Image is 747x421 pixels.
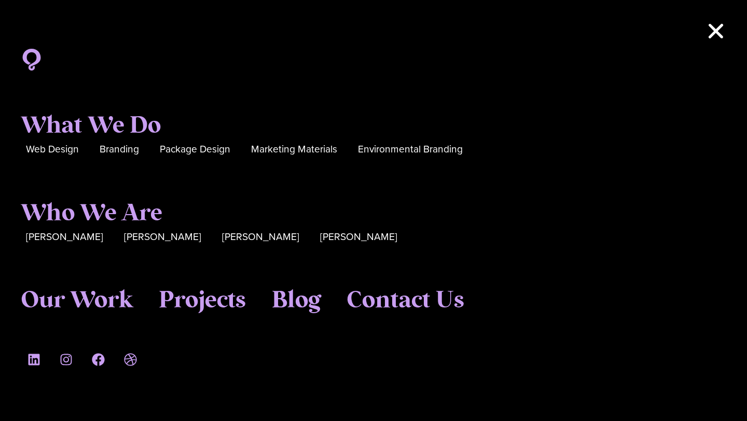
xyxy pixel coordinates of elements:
a: Contact Us [347,287,464,315]
a: Web Design [26,142,79,158]
a: Marketing Materials [251,142,337,158]
a: Who We Are [21,200,162,228]
a: Branding [100,142,139,158]
a: What We Do [21,112,161,140]
a: Projects [159,287,246,315]
a: [PERSON_NAME] [124,229,201,245]
a: Our Work [21,287,133,315]
a: Close [706,21,726,41]
a: [PERSON_NAME] [26,229,103,245]
a: [PERSON_NAME] [320,229,397,245]
a: Package Design [160,142,230,158]
a: [PERSON_NAME] [222,229,299,245]
a: Blog [272,287,321,315]
a: Environmental Branding [358,142,463,158]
